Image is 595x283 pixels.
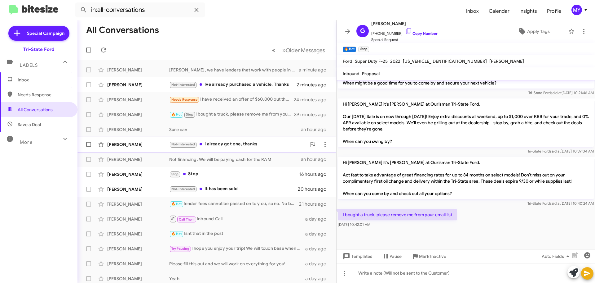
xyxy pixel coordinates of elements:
div: [PERSON_NAME] [107,201,169,207]
p: Hi [PERSON_NAME] it's [PERSON_NAME] at Ourisman Tri-State Ford. Our [DATE] Sale is on now through... [338,98,594,147]
span: Not-Interested [171,142,195,146]
div: a day ago [305,231,331,237]
nav: Page navigation example [268,44,329,57]
div: I bought a truck, please remove me from your email list [169,111,294,118]
div: [PERSON_NAME] [107,112,169,118]
span: Tri-State Ford [DATE] 10:40:24 AM [527,201,594,206]
button: Next [279,44,329,57]
div: I hope you enjoy your trip! We will touch base when you are home and yuo can come take a look [169,245,305,252]
span: Not-Interested [171,83,195,87]
span: More [20,139,33,145]
a: Copy Number [405,31,438,36]
div: [PERSON_NAME] [107,276,169,282]
a: Inbox [461,2,484,20]
button: Auto Fields [537,251,576,262]
div: 24 minutes ago [294,97,331,103]
span: » [282,46,286,54]
a: Special Campaign [8,26,69,41]
div: a day ago [305,246,331,252]
div: Inbound Call [169,215,305,223]
div: Sure can [169,126,301,133]
span: Super Duty F-25 [355,58,388,64]
a: Calendar [484,2,514,20]
input: Search [75,2,205,17]
span: Auto Fields [542,251,571,262]
div: 21 hours ago [299,201,331,207]
small: Stop [359,47,369,52]
span: Needs Response [18,92,70,98]
button: Mark Inactive [407,251,451,262]
div: [PERSON_NAME] [107,246,169,252]
span: said at [551,90,562,95]
button: Templates [337,251,377,262]
div: a day ago [305,216,331,222]
span: 🔥 Hot [171,232,182,236]
div: [PERSON_NAME] [107,126,169,133]
div: [PERSON_NAME] [107,67,169,73]
span: Try Pausing [171,247,189,251]
div: 16 hours ago [299,171,331,177]
span: [DATE] 10:42:01 AM [338,222,370,227]
button: Pause [377,251,407,262]
button: Previous [268,44,279,57]
span: Mark Inactive [419,251,446,262]
div: [PERSON_NAME] [107,141,169,148]
div: Yeah [169,276,305,282]
span: Inbox [18,77,70,83]
div: 2 minutes ago [297,82,331,88]
span: G [360,26,365,36]
div: [PERSON_NAME] [107,156,169,162]
a: Insights [514,2,542,20]
span: Labels [20,62,38,68]
div: a day ago [305,276,331,282]
span: Call Them [179,217,195,221]
div: an hour ago [301,156,331,162]
div: [PERSON_NAME], we have lenders that work with people in all different scenarios, and from all wal... [169,67,299,73]
button: MY [566,5,588,15]
div: an hour ago [301,126,331,133]
span: Special Request [371,37,438,43]
h1: All Conversations [86,25,159,35]
span: Tri-State Ford [DATE] 10:21:46 AM [528,90,594,95]
span: 🔥 Hot [171,112,182,116]
span: Needs Response [171,98,198,102]
span: Apply Tags [527,26,550,37]
button: Apply Tags [502,26,565,37]
span: All Conversations [18,107,53,113]
p: Hi [PERSON_NAME] it's [PERSON_NAME] at Ourisman Tri-State Ford. Act fast to take advantage of gre... [338,157,594,199]
div: I already got one, thanks [169,141,306,148]
span: [PERSON_NAME] [489,58,524,64]
span: « [272,46,275,54]
span: [PERSON_NAME] [371,20,438,27]
div: Isnt that in the post [169,230,305,237]
small: 🔥 Hot [343,47,356,52]
div: [PERSON_NAME] [107,231,169,237]
div: [PERSON_NAME] [107,82,169,88]
div: a day ago [305,261,331,267]
div: 20 hours ago [298,186,331,192]
span: Older Messages [286,47,325,54]
p: I bought a truck, please remove me from your email list [338,209,457,220]
div: Not financing. We will be paying cash for the RAM [169,156,301,162]
div: [PERSON_NAME] [107,186,169,192]
span: [US_VEHICLE_IDENTIFICATION_NUMBER] [403,58,487,64]
div: [PERSON_NAME] [107,171,169,177]
div: Stop [169,171,299,178]
span: Ford [343,58,352,64]
span: [PHONE_NUMBER] [371,27,438,37]
a: Profile [542,2,566,20]
div: [PERSON_NAME] [107,216,169,222]
div: I have received an offer of $60,000 out the door from [PERSON_NAME] Ford in VA for a White Bronco... [169,96,294,103]
span: Templates [342,251,372,262]
span: said at [550,149,561,153]
span: Special Campaign [27,30,64,36]
span: 2022 [390,58,400,64]
div: Tri-State Ford [23,46,54,52]
span: said at [550,201,561,206]
div: Please fill this out and we will work on everything for you! [169,261,305,267]
div: [PERSON_NAME] [107,97,169,103]
span: Stop [171,172,179,176]
div: It has been sold [169,185,298,193]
